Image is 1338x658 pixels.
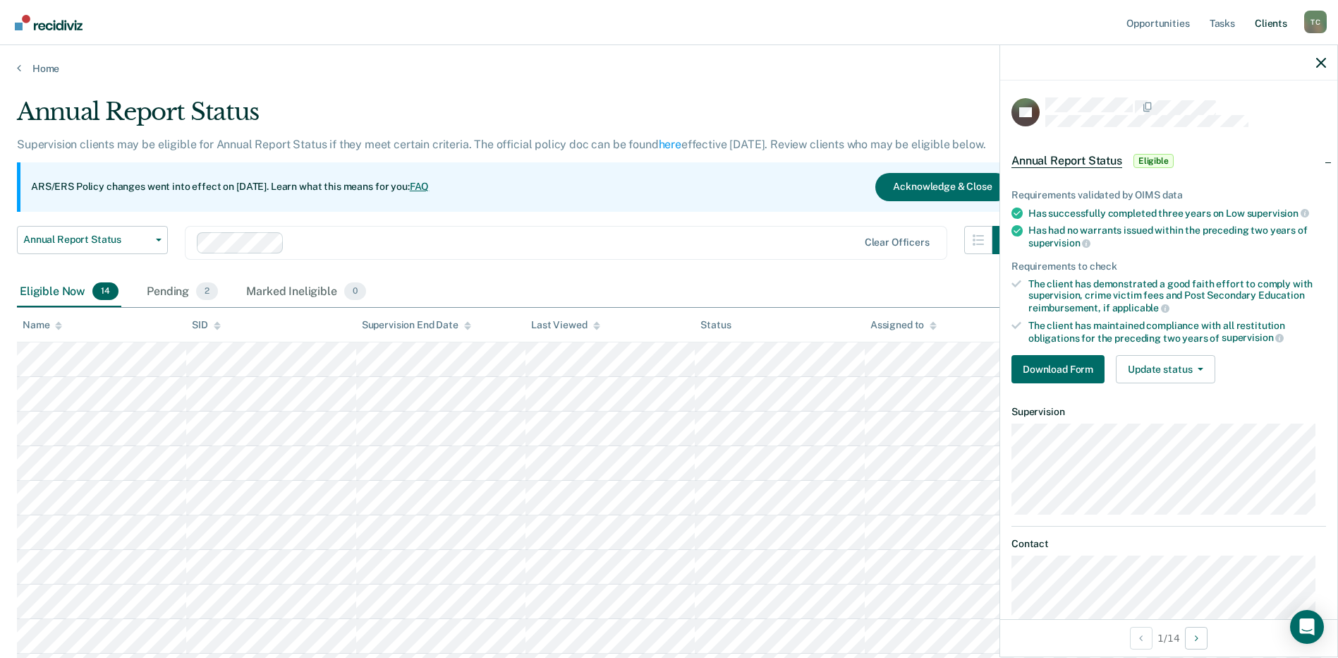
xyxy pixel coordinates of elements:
[700,319,731,331] div: Status
[1000,619,1337,657] div: 1 / 14
[17,277,121,308] div: Eligible Now
[1011,154,1122,168] span: Annual Report Status
[875,173,1009,201] button: Acknowledge & Close
[15,15,83,30] img: Recidiviz
[870,319,937,331] div: Assigned to
[192,319,221,331] div: SID
[1028,278,1326,314] div: The client has demonstrated a good faith effort to comply with supervision, crime victim fees and...
[17,62,1321,75] a: Home
[1028,237,1090,249] span: supervision
[531,319,600,331] div: Last Viewed
[865,237,930,249] div: Clear officers
[243,277,369,308] div: Marked Ineligible
[1133,154,1174,168] span: Eligible
[1116,355,1215,383] button: Update status
[1011,406,1326,418] dt: Supervision
[17,138,985,151] p: Supervision clients may be eligible for Annual Report Status if they meet certain criteria. The o...
[410,181,430,192] a: FAQ
[1112,302,1169,313] span: applicable
[144,277,221,308] div: Pending
[1028,320,1326,344] div: The client has maintained compliance with all restitution obligations for the preceding two years of
[1028,225,1326,249] div: Has had no warrants issued within the preceding two years of
[1011,355,1105,383] button: Download Form
[1304,11,1327,33] button: Profile dropdown button
[1011,261,1326,273] div: Requirements to check
[1290,610,1324,644] div: Open Intercom Messenger
[31,180,429,194] p: ARS/ERS Policy changes went into effect on [DATE]. Learn what this means for you:
[1028,207,1326,220] div: Has successfully completed three years on Low
[1247,208,1309,219] span: supervision
[23,319,62,331] div: Name
[1130,627,1152,650] button: Previous Opportunity
[1304,11,1327,33] div: T C
[196,282,218,301] span: 2
[1222,332,1284,343] span: supervision
[659,138,681,151] a: here
[17,97,1021,138] div: Annual Report Status
[1000,138,1337,184] div: Annual Report StatusEligible
[1011,538,1326,550] dt: Contact
[362,319,471,331] div: Supervision End Date
[344,282,366,301] span: 0
[1011,189,1326,201] div: Requirements validated by OIMS data
[1011,355,1110,383] a: Navigate to form link
[23,234,150,246] span: Annual Report Status
[1185,627,1208,650] button: Next Opportunity
[92,282,118,301] span: 14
